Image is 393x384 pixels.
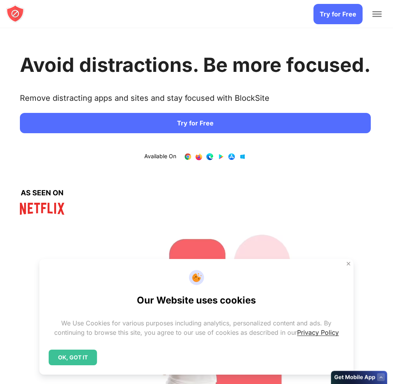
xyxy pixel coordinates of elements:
a: Try for Free [20,113,371,133]
img: blocksite logo [6,4,25,23]
a: Privacy Policy [297,329,339,336]
button: Toggle Menu [372,11,382,17]
a: Try for Free [313,4,363,24]
p: We Use Cookies for various purposes including analytics, personalized content and ads. By continu... [49,318,344,337]
img: Close [345,261,352,267]
h2: Our Website uses cookies [137,295,256,306]
h1: Avoid distractions. Be more focused. [20,53,371,77]
text: Remove distracting apps and sites and stay focused with BlockSite [20,93,269,109]
button: Close [343,259,354,269]
text: Available On [144,153,176,161]
div: OK, GOT IT [49,350,97,365]
a: blocksite logo [6,4,25,24]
